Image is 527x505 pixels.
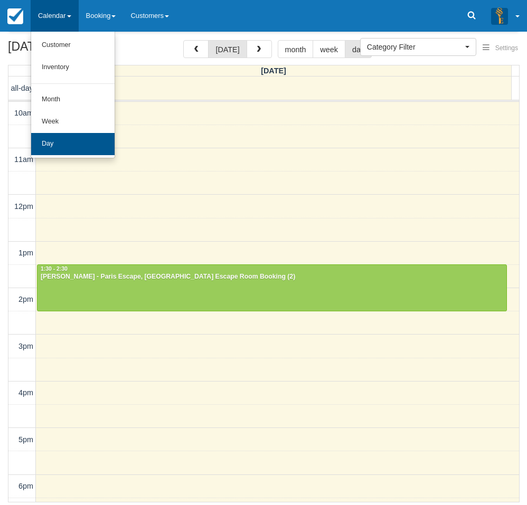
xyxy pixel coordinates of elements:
button: month [278,40,314,58]
span: 6pm [18,482,33,490]
h2: [DATE] [8,40,142,60]
a: Day [31,133,115,155]
a: Inventory [31,56,115,79]
span: 2pm [18,295,33,303]
span: Category Filter [367,42,463,52]
span: Settings [495,44,518,52]
a: Week [31,111,115,133]
a: Month [31,89,115,111]
a: Customer [31,34,115,56]
span: [DATE] [261,66,286,75]
span: 3pm [18,342,33,350]
div: [PERSON_NAME] - Paris Escape, [GEOGRAPHIC_DATA] Escape Room Booking (2) [40,273,504,281]
img: A3 [491,7,508,24]
span: 12pm [14,202,33,211]
span: 10am [14,109,33,117]
span: 4pm [18,388,33,397]
button: [DATE] [208,40,247,58]
span: 1pm [18,249,33,257]
span: 11am [14,155,33,164]
button: week [313,40,345,58]
button: Category Filter [360,38,476,56]
button: Settings [476,41,524,56]
button: day [345,40,372,58]
span: all-day [11,84,33,92]
img: checkfront-main-nav-mini-logo.png [7,8,23,24]
span: 1:30 - 2:30 [41,266,68,272]
ul: Calendar [31,32,115,158]
a: 1:30 - 2:30[PERSON_NAME] - Paris Escape, [GEOGRAPHIC_DATA] Escape Room Booking (2) [37,264,507,311]
span: 5pm [18,435,33,444]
